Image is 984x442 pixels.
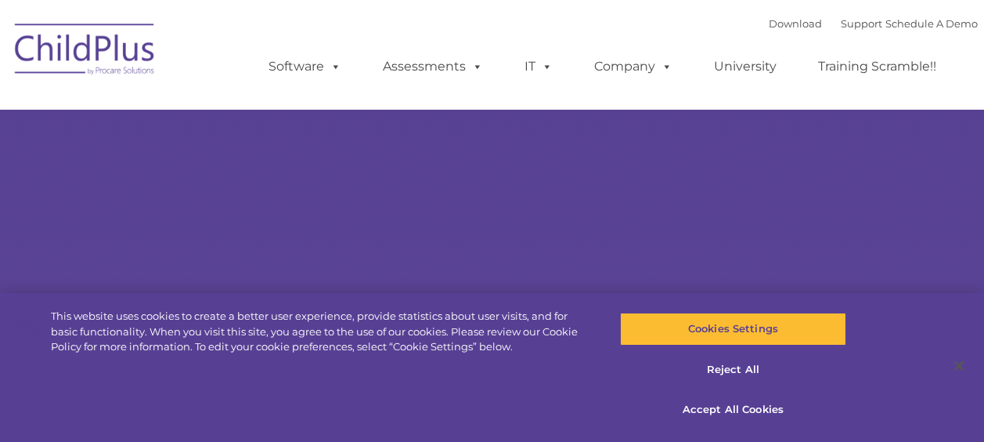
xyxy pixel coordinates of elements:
a: IT [509,51,568,82]
div: This website uses cookies to create a better user experience, provide statistics about user visit... [51,309,590,355]
a: Download [769,17,822,30]
a: Schedule A Demo [885,17,978,30]
img: ChildPlus by Procare Solutions [7,13,164,91]
font: | [769,17,978,30]
a: Training Scramble!! [802,51,952,82]
a: University [698,51,792,82]
a: Support [841,17,882,30]
button: Close [942,349,976,383]
button: Reject All [620,353,846,386]
a: Company [579,51,688,82]
button: Accept All Cookies [620,393,846,426]
button: Cookies Settings [620,313,846,346]
a: Software [253,51,357,82]
a: Assessments [367,51,499,82]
